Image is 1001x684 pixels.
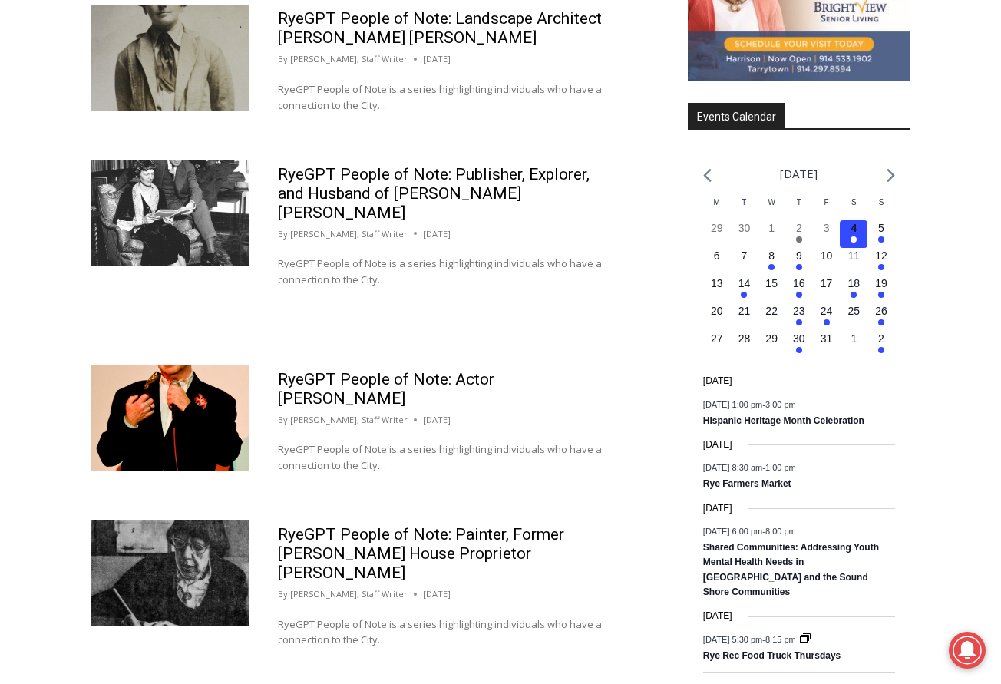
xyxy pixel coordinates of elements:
[851,236,857,243] em: Has events
[765,399,796,408] span: 3:00 pm
[768,264,775,270] em: Has events
[703,542,879,599] a: Shared Communities: Addressing Youth Mental Health Needs in [GEOGRAPHIC_DATA] and the Sound Shore...
[796,347,802,353] em: Has events
[785,197,813,220] div: Thursday
[848,305,861,317] time: 25
[423,413,451,427] time: [DATE]
[765,277,778,289] time: 15
[290,228,408,240] a: [PERSON_NAME], Staff Writer
[848,249,861,262] time: 11
[703,399,762,408] span: [DATE] 1:00 pm
[813,248,841,276] button: 10
[278,587,288,601] span: By
[703,501,732,516] time: [DATE]
[278,227,288,241] span: By
[703,438,732,452] time: [DATE]
[738,305,751,317] time: 21
[278,525,564,582] a: RyeGPT People of Note: Painter, Former [PERSON_NAME] House Proprietor [PERSON_NAME]
[278,52,288,66] span: By
[91,5,249,111] img: (PHOTO: Portrait of Mary Rutherfurd Jay in 1918. Public Domain.)
[875,249,887,262] time: 12
[796,319,802,325] em: Has events
[768,249,775,262] time: 8
[179,130,186,145] div: 6
[171,130,175,145] div: /
[703,220,731,248] button: 29
[703,634,762,643] span: [DATE] 5:30 pm
[731,276,758,303] button: 14 Has events
[765,634,796,643] span: 8:15 pm
[867,303,895,331] button: 26 Has events
[878,236,884,243] em: Has events
[813,197,841,220] div: Friday
[160,130,167,145] div: 4
[793,305,805,317] time: 23
[793,332,805,345] time: 30
[813,331,841,359] button: 31
[824,222,830,234] time: 3
[703,248,731,276] button: 6
[875,305,887,317] time: 26
[278,81,619,114] p: RyeGPT People of Note is a series highlighting individuals who have a connection to the City…
[278,370,494,408] a: RyeGPT People of Note: Actor [PERSON_NAME]
[738,332,751,345] time: 28
[703,374,732,388] time: [DATE]
[401,153,712,187] span: Intern @ [DOMAIN_NAME]
[278,413,288,427] span: By
[703,526,796,535] time: -
[742,249,748,262] time: 7
[388,1,725,149] div: "I learned about the history of a place I’d honestly never considered even as a resident of [GEOG...
[758,248,785,276] button: 8 Has events
[867,220,895,248] button: 5 Has events
[91,160,249,266] a: (PHOTO: Portrait of George Palmer Putnam and his wife, Amelia Earhart, in 1931. Public Domain.)
[821,277,833,289] time: 17
[840,197,867,220] div: Saturday
[878,292,884,298] em: Has events
[290,53,408,64] a: [PERSON_NAME], Staff Writer
[851,292,857,298] em: Has events
[738,222,751,234] time: 30
[840,248,867,276] button: 11
[278,616,619,649] p: RyeGPT People of Note is a series highlighting individuals who have a connection to the City…
[813,220,841,248] button: 3
[91,520,249,626] a: (PHOTO: Picture of the American painter Lauren Ford on December 22nd, 1958. Public Domain via "Ma...
[796,236,802,243] em: Has events
[785,331,813,359] button: 30 Has events
[765,332,778,345] time: 29
[160,45,205,126] div: Live Music
[851,222,857,234] time: 4
[824,198,829,207] span: F
[768,198,775,207] span: W
[731,248,758,276] button: 7
[813,303,841,331] button: 24 Has events
[703,463,762,472] span: [DATE] 8:30 am
[703,276,731,303] button: 13
[423,52,451,66] time: [DATE]
[703,399,796,408] time: -
[765,305,778,317] time: 22
[765,463,796,472] span: 1:00 pm
[821,305,833,317] time: 24
[731,197,758,220] div: Tuesday
[878,332,884,345] time: 2
[731,303,758,331] button: 21
[878,264,884,270] em: Has events
[278,441,619,474] p: RyeGPT People of Note is a series highlighting individuals who have a connection to the City…
[851,198,857,207] span: S
[703,526,762,535] span: [DATE] 6:00 pm
[824,319,830,325] em: Has events
[703,415,864,428] a: Hispanic Heritage Month Celebration
[1,153,222,191] a: [PERSON_NAME] Read Sanctuary Fall Fest: [DATE]
[711,222,723,234] time: 29
[738,277,751,289] time: 14
[91,365,249,471] img: (PHOTO: Bud Cort in 2008. Public Domain.)
[867,248,895,276] button: 12 Has events
[848,277,861,289] time: 18
[785,276,813,303] button: 16 Has events
[758,276,785,303] button: 15
[867,276,895,303] button: 19 Has events
[879,198,884,207] span: S
[821,249,833,262] time: 10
